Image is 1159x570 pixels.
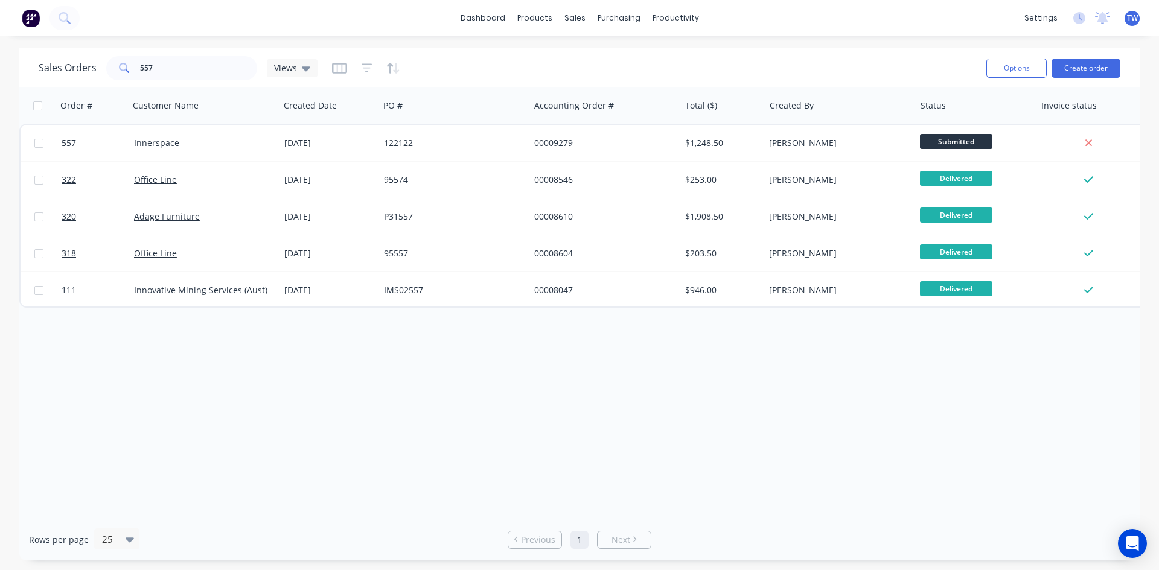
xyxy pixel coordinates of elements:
span: Delivered [920,171,992,186]
div: 00008610 [534,211,668,223]
span: 320 [62,211,76,223]
div: [DATE] [284,174,374,186]
a: 318 [62,235,134,271]
div: $946.00 [685,284,756,296]
div: IMS02557 [384,284,518,296]
div: productivity [647,9,705,27]
div: 95574 [384,174,518,186]
div: $203.50 [685,247,756,259]
input: Search... [140,56,258,80]
div: products [511,9,558,27]
div: 00008546 [534,174,668,186]
div: [DATE] [284,211,374,223]
div: purchasing [592,9,647,27]
div: settings [1018,9,1064,27]
div: Created Date [284,100,337,112]
div: [PERSON_NAME] [769,211,903,223]
a: Previous page [508,534,561,546]
span: Submitted [920,134,992,149]
a: Adage Furniture [134,211,200,222]
div: Customer Name [133,100,199,112]
span: Delivered [920,207,992,223]
div: 00009279 [534,137,668,149]
div: Open Intercom Messenger [1118,529,1147,558]
div: [DATE] [284,137,374,149]
span: Previous [521,534,555,546]
span: Delivered [920,244,992,259]
img: Factory [22,9,40,27]
div: [PERSON_NAME] [769,137,903,149]
a: Innovative Mining Services (Aust) Pty Ltd [134,284,297,296]
span: Next [611,534,630,546]
div: Created By [770,100,814,112]
div: 95557 [384,247,518,259]
div: Order # [60,100,92,112]
span: 557 [62,137,76,149]
a: 322 [62,162,134,198]
div: [PERSON_NAME] [769,284,903,296]
div: $253.00 [685,174,756,186]
div: sales [558,9,592,27]
span: Delivered [920,281,992,296]
div: Invoice status [1041,100,1097,112]
button: Create order [1052,59,1120,78]
div: Total ($) [685,100,717,112]
span: Views [274,62,297,74]
a: Innerspace [134,137,179,148]
div: [DATE] [284,247,374,259]
div: $1,908.50 [685,211,756,223]
a: Office Line [134,174,177,185]
a: Next page [598,534,651,546]
a: Office Line [134,247,177,259]
span: 322 [62,174,76,186]
div: Status [921,100,946,112]
h1: Sales Orders [39,62,97,74]
a: dashboard [455,9,511,27]
div: [PERSON_NAME] [769,247,903,259]
span: TW [1127,13,1138,24]
div: [PERSON_NAME] [769,174,903,186]
button: Options [986,59,1047,78]
span: Rows per page [29,534,89,546]
ul: Pagination [503,531,656,549]
a: Page 1 is your current page [570,531,589,549]
a: 320 [62,198,134,235]
span: 111 [62,284,76,296]
div: [DATE] [284,284,374,296]
div: Accounting Order # [534,100,614,112]
div: P31557 [384,211,518,223]
a: 111 [62,272,134,308]
div: $1,248.50 [685,137,756,149]
div: 00008047 [534,284,668,296]
a: 557 [62,125,134,161]
div: PO # [383,100,403,112]
div: 00008604 [534,247,668,259]
div: 122122 [384,137,518,149]
span: 318 [62,247,76,259]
